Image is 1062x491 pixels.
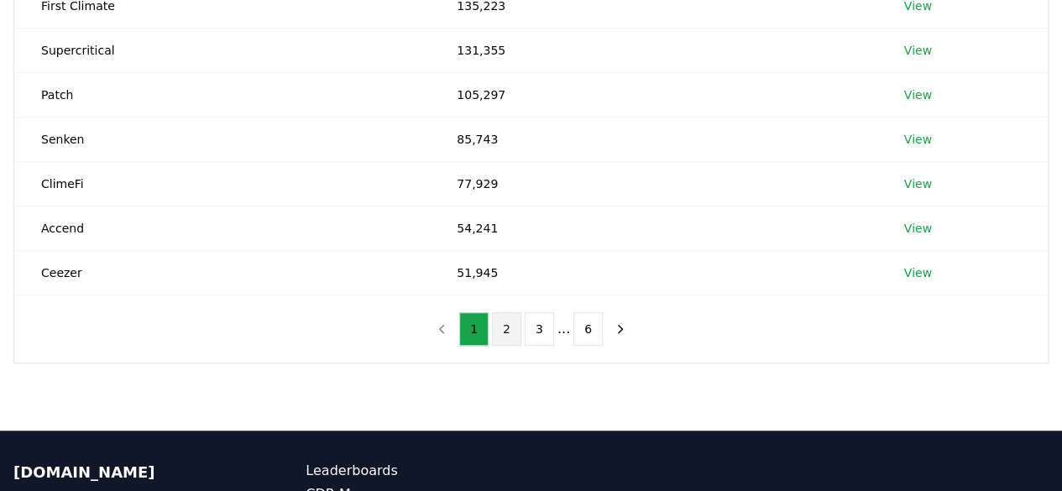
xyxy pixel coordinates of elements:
[573,312,603,346] button: 6
[606,312,635,346] button: next page
[306,461,531,481] a: Leaderboards
[492,312,521,346] button: 2
[430,250,876,295] td: 51,945
[904,220,932,237] a: View
[525,312,554,346] button: 3
[14,161,430,206] td: ClimeFi
[14,250,430,295] td: Ceezer
[904,86,932,103] a: View
[557,319,570,339] li: ...
[430,72,876,117] td: 105,297
[14,117,430,161] td: Senken
[904,42,932,59] a: View
[14,28,430,72] td: Supercritical
[904,175,932,192] a: View
[430,161,876,206] td: 77,929
[430,117,876,161] td: 85,743
[14,206,430,250] td: Accend
[13,461,238,484] p: [DOMAIN_NAME]
[430,28,876,72] td: 131,355
[459,312,489,346] button: 1
[430,206,876,250] td: 54,241
[904,264,932,281] a: View
[14,72,430,117] td: Patch
[904,131,932,148] a: View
